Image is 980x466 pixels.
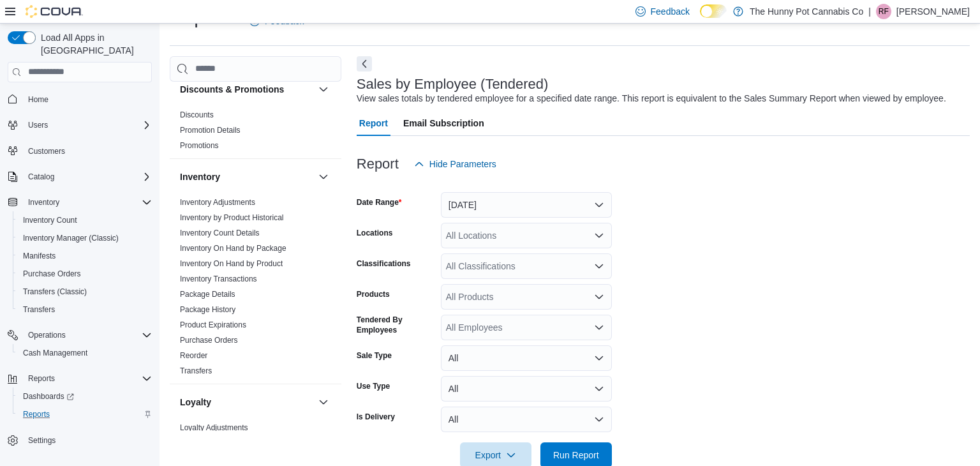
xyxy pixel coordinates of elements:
[18,284,92,299] a: Transfers (Classic)
[180,170,313,183] button: Inventory
[594,261,604,271] button: Open list of options
[28,146,65,156] span: Customers
[409,151,501,177] button: Hide Parameters
[357,350,392,361] label: Sale Type
[28,120,48,130] span: Users
[357,197,402,207] label: Date Range
[180,126,241,135] a: Promotion Details
[18,407,55,422] a: Reports
[28,172,54,182] span: Catalog
[180,351,207,360] a: Reorder
[23,391,74,402] span: Dashboards
[180,244,286,253] a: Inventory On Hand by Package
[170,107,341,158] div: Discounts & Promotions
[594,322,604,333] button: Open list of options
[316,82,331,97] button: Discounts & Promotions
[23,409,50,419] span: Reports
[26,5,83,18] img: Cova
[594,292,604,302] button: Open list of options
[18,213,82,228] a: Inventory Count
[23,117,53,133] button: Users
[170,195,341,384] div: Inventory
[180,335,238,345] span: Purchase Orders
[429,158,496,170] span: Hide Parameters
[180,243,286,253] span: Inventory On Hand by Package
[180,320,246,330] span: Product Expirations
[23,143,152,159] span: Customers
[23,144,70,159] a: Customers
[23,304,55,315] span: Transfers
[23,195,64,210] button: Inventory
[23,233,119,243] span: Inventory Manager (Classic)
[23,327,71,343] button: Operations
[18,248,152,264] span: Manifests
[316,395,331,410] button: Loyalty
[896,4,970,19] p: [PERSON_NAME]
[403,110,484,136] span: Email Subscription
[23,92,54,107] a: Home
[441,407,612,432] button: All
[23,269,81,279] span: Purchase Orders
[3,193,157,211] button: Inventory
[876,4,891,19] div: Richard Foster
[357,56,372,71] button: Next
[18,345,93,361] a: Cash Management
[180,259,283,269] span: Inventory On Hand by Product
[23,91,152,107] span: Home
[700,18,701,19] span: Dark Mode
[23,348,87,358] span: Cash Management
[3,431,157,449] button: Settings
[180,274,257,284] span: Inventory Transactions
[13,247,157,265] button: Manifests
[3,168,157,186] button: Catalog
[13,229,157,247] button: Inventory Manager (Classic)
[180,83,284,96] h3: Discounts & Promotions
[18,248,61,264] a: Manifests
[23,371,152,386] span: Reports
[180,170,220,183] h3: Inventory
[357,228,393,238] label: Locations
[180,304,235,315] span: Package History
[23,251,56,261] span: Manifests
[180,213,284,223] span: Inventory by Product Historical
[28,330,66,340] span: Operations
[13,387,157,405] a: Dashboards
[170,420,341,456] div: Loyalty
[357,381,390,391] label: Use Type
[3,142,157,160] button: Customers
[3,370,157,387] button: Reports
[180,83,313,96] button: Discounts & Promotions
[18,345,152,361] span: Cash Management
[18,407,152,422] span: Reports
[23,287,87,297] span: Transfers (Classic)
[180,350,207,361] span: Reorder
[553,449,599,462] span: Run Report
[180,197,255,207] span: Inventory Adjustments
[180,228,260,238] span: Inventory Count Details
[18,284,152,299] span: Transfers (Classic)
[750,4,863,19] p: The Hunny Pot Cannabis Co
[441,345,612,371] button: All
[700,4,727,18] input: Dark Mode
[651,5,690,18] span: Feedback
[180,290,235,299] a: Package Details
[18,230,152,246] span: Inventory Manager (Classic)
[180,366,212,376] span: Transfers
[23,371,60,386] button: Reports
[13,405,157,423] button: Reports
[13,301,157,319] button: Transfers
[180,423,248,433] span: Loyalty Adjustments
[180,305,235,314] a: Package History
[18,302,60,317] a: Transfers
[180,110,214,119] a: Discounts
[357,156,399,172] h3: Report
[180,125,241,135] span: Promotion Details
[441,192,612,218] button: [DATE]
[18,389,152,404] span: Dashboards
[180,198,255,207] a: Inventory Adjustments
[18,230,124,246] a: Inventory Manager (Classic)
[180,289,235,299] span: Package Details
[357,289,390,299] label: Products
[18,389,79,404] a: Dashboards
[28,94,48,105] span: Home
